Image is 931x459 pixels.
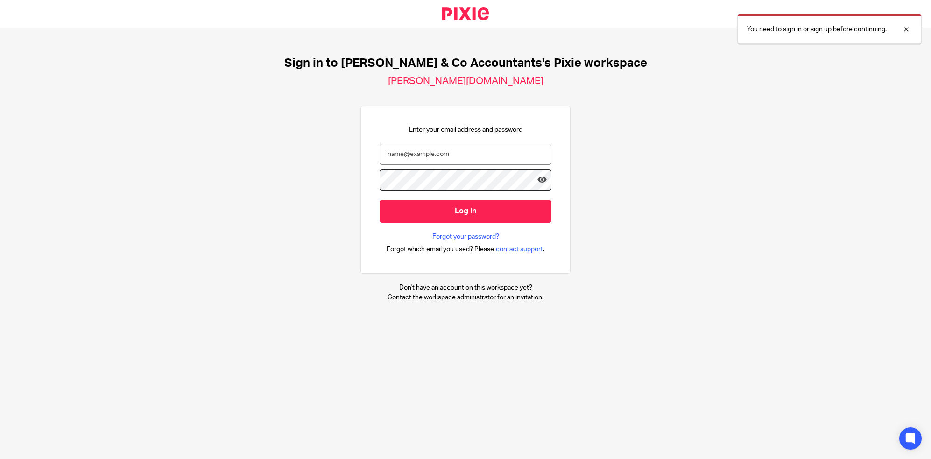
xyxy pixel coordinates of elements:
span: contact support [496,245,543,254]
input: Log in [380,200,551,223]
p: Don't have an account on this workspace yet? [388,283,543,292]
span: Forgot which email you used? Please [387,245,494,254]
div: . [387,244,545,254]
p: Enter your email address and password [409,125,522,134]
input: name@example.com [380,144,551,165]
h1: Sign in to [PERSON_NAME] & Co Accountants's Pixie workspace [284,56,647,71]
p: Contact the workspace administrator for an invitation. [388,293,543,302]
h2: [PERSON_NAME][DOMAIN_NAME] [388,75,543,87]
p: You need to sign in or sign up before continuing. [747,25,887,34]
a: Forgot your password? [432,232,499,241]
